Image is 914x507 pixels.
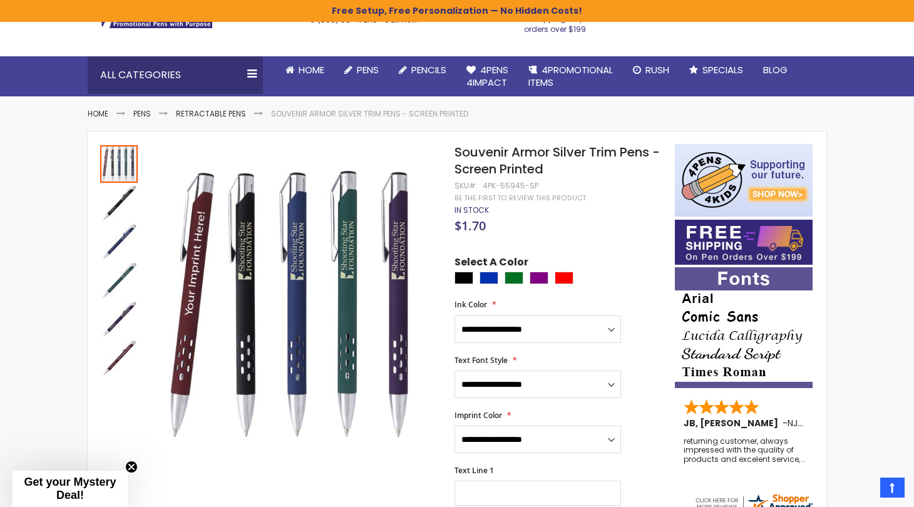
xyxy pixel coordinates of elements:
div: Souvenur Armor Silver Trim Pens [100,144,139,183]
a: Home [275,56,334,84]
span: Text Font Style [454,355,508,366]
span: Pens [357,63,379,76]
div: Souvenir Armor Silver Trim Pens - Screen Printed [100,260,139,299]
span: Specials [702,63,743,76]
span: JB, [PERSON_NAME] [684,417,783,429]
div: Souvenir Armor Silver Trim Pens - Screen Printed [100,338,138,377]
span: Ink Color [454,299,487,310]
div: returning customer, always impressed with the quality of products and excelent service, will retu... [684,437,805,464]
a: Retractable Pens [176,108,246,119]
span: Blog [763,63,788,76]
img: 4pens 4 kids [675,144,813,217]
a: Rush [623,56,679,84]
img: Free shipping on orders over $199 [675,220,813,265]
span: Get your Mystery Deal! [24,476,116,501]
div: Availability [454,205,489,215]
span: In stock [454,205,489,215]
div: Souvenir Armor Silver Trim Pens - Screen Printed [100,222,139,260]
a: 4PROMOTIONALITEMS [518,56,623,97]
span: - , [783,417,891,429]
div: All Categories [88,56,263,94]
img: Souvenir Armor Silver Trim Pens - Screen Printed [100,300,138,338]
div: Blue [480,272,498,284]
button: Close teaser [125,461,138,473]
a: Pens [334,56,389,84]
span: Text Line 1 [454,465,494,476]
div: Souvenir Armor Silver Trim Pens - Screen Printed [100,299,139,338]
img: Souvenir Armor Silver Trim Pens - Screen Printed [100,184,138,222]
div: Souvenir Armor Silver Trim Pens - Screen Printed [100,183,139,222]
div: Black [454,272,473,284]
div: 4PK-55945-SP [483,181,538,191]
a: 4Pens4impact [456,56,518,97]
a: Specials [679,56,753,84]
img: Souvenur Armor Silver Trim Pens [151,162,438,448]
img: Souvenir Armor Silver Trim Pens - Screen Printed [100,339,138,377]
strong: SKU [454,180,478,191]
span: Rush [645,63,669,76]
div: Red [555,272,573,284]
div: Green [505,272,523,284]
a: Pens [133,108,151,119]
li: Souvenir Armor Silver Trim Pens - Screen Printed [271,109,468,119]
div: Get your Mystery Deal!Close teaser [13,471,128,507]
img: Souvenir Armor Silver Trim Pens - Screen Printed [100,223,138,260]
span: Home [299,63,324,76]
span: 4PROMOTIONAL ITEMS [528,63,613,89]
img: font-personalization-examples [675,267,813,388]
img: Souvenir Armor Silver Trim Pens - Screen Printed [100,262,138,299]
span: Souvenir Armor Silver Trim Pens - Screen Printed [454,143,660,178]
a: Home [88,108,108,119]
span: Select A Color [454,255,528,272]
div: Purple [530,272,548,284]
a: Be the first to review this product [454,193,586,203]
span: $1.70 [454,217,486,234]
a: Pencils [389,56,456,84]
span: NJ [788,417,803,429]
span: Pencils [411,63,446,76]
a: Blog [753,56,798,84]
span: Imprint Color [454,410,502,421]
span: 4Pens 4impact [466,63,508,89]
iframe: Google Customer Reviews [811,473,914,507]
